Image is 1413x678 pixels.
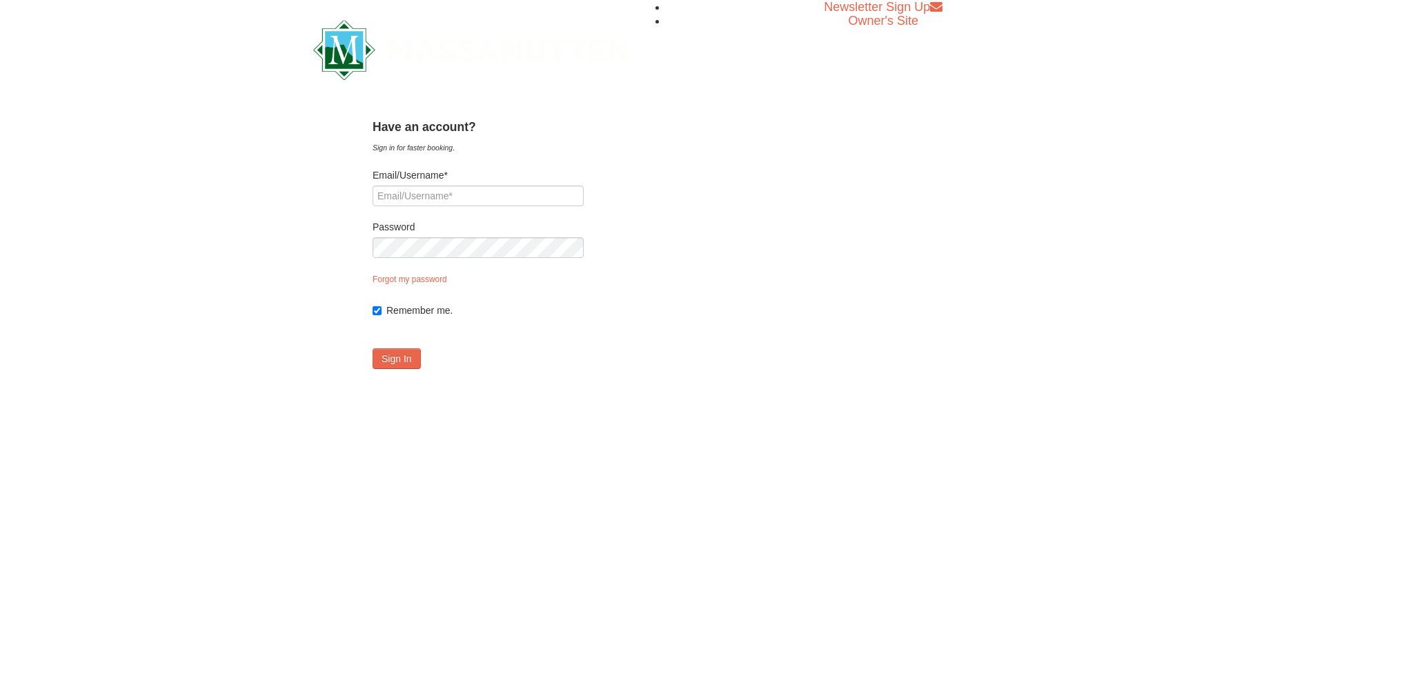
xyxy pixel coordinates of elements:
[849,14,918,28] a: Owner's Site
[373,186,584,206] input: Email/Username*
[373,220,584,234] label: Password
[313,20,629,80] img: Massanutten Resort Logo
[386,303,584,317] label: Remember me.
[373,275,447,284] a: Forgot my password
[373,141,584,154] div: Sign in for faster booking.
[373,120,584,134] h4: Have an account?
[373,348,421,369] button: Sign In
[373,168,584,182] label: Email/Username*
[313,32,629,64] a: Massanutten Resort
